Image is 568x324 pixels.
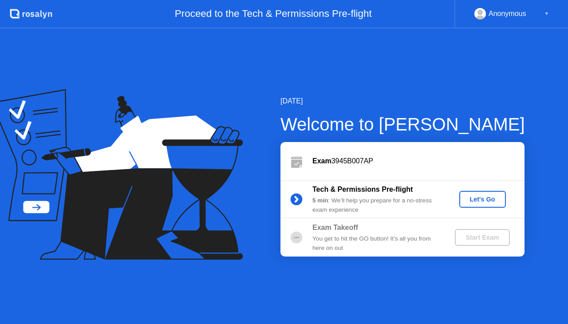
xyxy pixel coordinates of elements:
[459,191,506,208] button: Let's Go
[455,229,509,246] button: Start Exam
[280,111,525,138] div: Welcome to [PERSON_NAME]
[312,234,440,253] div: You get to hit the GO button! It’s all you from here on out
[463,196,502,203] div: Let's Go
[280,96,525,107] div: [DATE]
[489,8,526,20] div: Anonymous
[312,196,440,214] div: : We’ll help you prepare for a no-stress exam experience
[312,157,331,165] b: Exam
[544,8,549,20] div: ▼
[458,234,506,241] div: Start Exam
[312,156,525,166] div: 3945B007AP
[312,186,413,193] b: Tech & Permissions Pre-flight
[312,224,358,231] b: Exam Takeoff
[312,197,328,204] b: 5 min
